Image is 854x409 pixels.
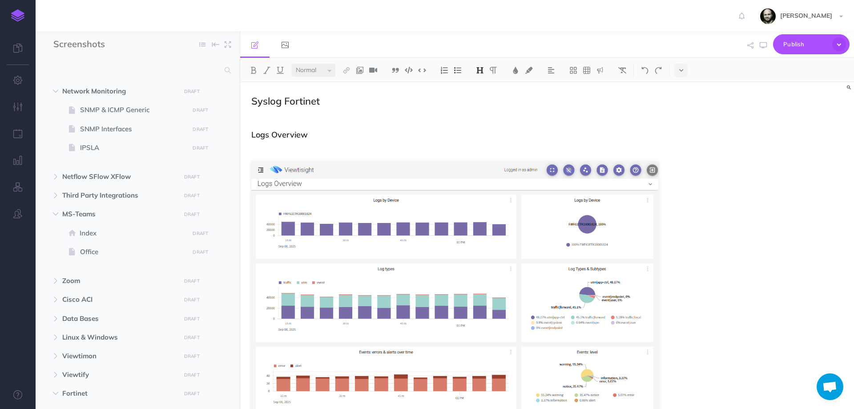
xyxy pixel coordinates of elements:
span: SNMP & ICMP Generic [80,105,186,115]
div: Chat abierto [817,373,843,400]
h3: Logs Overview [251,130,659,139]
button: DRAFT [181,209,203,219]
span: Fortinet [62,388,175,399]
span: Zoom [62,275,175,286]
button: DRAFT [189,247,212,257]
span: Third Party Integrations [62,190,175,201]
span: Network Monitoring [62,86,175,97]
img: Headings dropdown button [476,67,484,74]
small: DRAFT [184,193,200,198]
span: Viewtimon [62,351,175,361]
button: DRAFT [181,389,203,399]
span: Publish [783,37,828,51]
img: Clear styles button [618,67,626,74]
small: DRAFT [184,211,200,217]
button: DRAFT [181,276,203,286]
button: DRAFT [181,332,203,343]
span: Linux & Windows [62,332,175,343]
span: Index [80,228,186,239]
small: DRAFT [184,335,200,340]
img: Bold button [250,67,258,74]
small: DRAFT [184,297,200,303]
img: Unordered list button [454,67,462,74]
small: DRAFT [184,316,200,322]
span: SNMP Interfaces [80,124,186,134]
img: Inline code button [418,67,426,73]
input: Documentation Name [53,38,158,51]
img: Text background color button [525,67,533,74]
small: DRAFT [184,89,200,94]
img: Underline button [276,67,284,74]
button: DRAFT [181,86,203,97]
small: DRAFT [193,231,208,236]
img: Alignment dropdown menu button [547,67,555,74]
img: Ordered list button [440,67,448,74]
span: MS-Teams [62,209,175,219]
small: DRAFT [193,145,208,151]
button: DRAFT [181,172,203,182]
button: DRAFT [189,228,212,239]
img: Undo [641,67,649,74]
input: Search [53,62,219,78]
img: Paragraph button [489,67,497,74]
img: Callout dropdown menu button [596,67,604,74]
h2: Syslog Fortinet [251,96,659,106]
button: DRAFT [181,314,203,324]
img: Code block button [405,67,413,73]
small: DRAFT [184,391,200,397]
span: IPSLA [80,142,186,153]
button: DRAFT [189,143,212,153]
small: DRAFT [193,249,208,255]
small: DRAFT [184,174,200,180]
span: Cisco ACI [62,294,175,305]
small: DRAFT [193,126,208,132]
button: DRAFT [181,370,203,380]
span: Netflow SFlow XFlow [62,171,175,182]
small: DRAFT [184,278,200,284]
img: Create table button [583,67,591,74]
button: DRAFT [181,351,203,361]
img: Italic button [263,67,271,74]
button: Publish [773,34,850,54]
img: fYsxTL7xyiRwVNfLOwtv2ERfMyxBnxhkboQPdXU4.jpeg [760,8,776,24]
img: Blockquote button [391,67,399,74]
span: Viewtify [62,369,175,380]
button: DRAFT [181,295,203,305]
small: DRAFT [184,372,200,378]
img: Add image button [356,67,364,74]
span: Data Bases [62,313,175,324]
span: [PERSON_NAME] [776,12,837,20]
button: DRAFT [181,190,203,201]
img: Add video button [369,67,377,74]
span: Office [80,247,186,257]
small: DRAFT [184,353,200,359]
button: DRAFT [189,124,212,134]
img: Link button [342,67,350,74]
button: DRAFT [189,105,212,115]
small: DRAFT [193,107,208,113]
img: logo-mark.svg [11,9,24,22]
img: Redo [654,67,662,74]
img: Text color button [512,67,520,74]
